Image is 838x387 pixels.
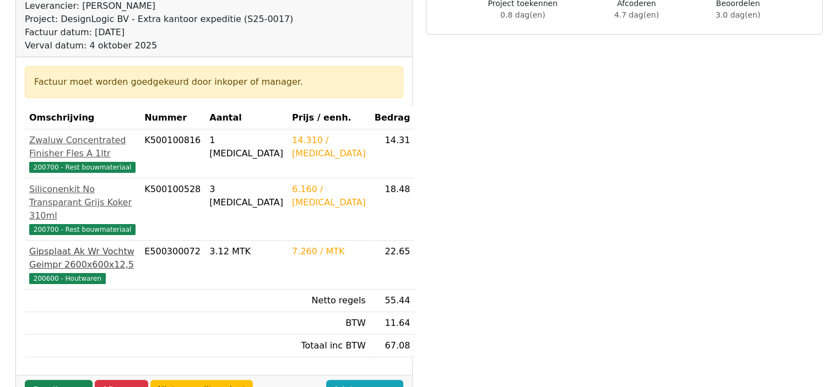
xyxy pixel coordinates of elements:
span: 200700 - Rest bouwmateriaal [29,162,136,173]
td: 18.48 [370,178,415,241]
div: 6.160 / [MEDICAL_DATA] [292,183,366,209]
div: 1 [MEDICAL_DATA] [209,134,283,160]
span: 200600 - Houtwaren [29,273,106,284]
div: 3 [MEDICAL_DATA] [209,183,283,209]
td: K500100528 [140,178,205,241]
div: Gipsplaat Ak Wr Vochtw Geimpr 2600x600x12,5 [29,245,136,271]
span: 4.7 dag(en) [614,10,659,19]
td: 11.64 [370,312,415,335]
div: Zwaluw Concentrated Finisher Fles A 1ltr [29,134,136,160]
td: 14.31 [370,129,415,178]
td: BTW [288,312,370,335]
th: Omschrijving [25,107,140,129]
td: 67.08 [370,335,415,357]
a: Zwaluw Concentrated Finisher Fles A 1ltr200700 - Rest bouwmateriaal [29,134,136,173]
div: Factuur moet worden goedgekeurd door inkoper of manager. [34,75,394,89]
div: Siliconenkit No Transparant Grijs Koker 310ml [29,183,136,222]
td: 22.65 [370,241,415,290]
th: Prijs / eenh. [288,107,370,129]
span: 3.0 dag(en) [716,10,760,19]
th: Aantal [205,107,288,129]
a: Gipsplaat Ak Wr Vochtw Geimpr 2600x600x12,5200600 - Houtwaren [29,245,136,285]
th: Bedrag [370,107,415,129]
span: 0.8 dag(en) [500,10,545,19]
th: Nummer [140,107,205,129]
div: 7.260 / MTK [292,245,366,258]
td: K500100816 [140,129,205,178]
div: Project: DesignLogic BV - Extra kantoor expeditie (S25-0017) [25,13,293,26]
div: Verval datum: 4 oktober 2025 [25,39,293,52]
div: 3.12 MTK [209,245,283,258]
td: E500300072 [140,241,205,290]
div: Factuur datum: [DATE] [25,26,293,39]
td: Totaal inc BTW [288,335,370,357]
td: 55.44 [370,290,415,312]
span: 200700 - Rest bouwmateriaal [29,224,136,235]
td: Netto regels [288,290,370,312]
div: 14.310 / [MEDICAL_DATA] [292,134,366,160]
a: Siliconenkit No Transparant Grijs Koker 310ml200700 - Rest bouwmateriaal [29,183,136,236]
